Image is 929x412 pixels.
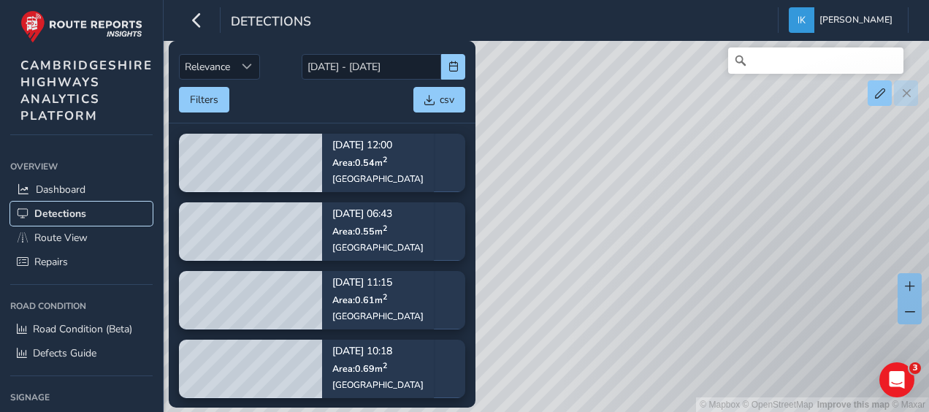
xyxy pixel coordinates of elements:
[10,250,153,274] a: Repairs
[332,362,387,375] span: Area: 0.69 m
[383,360,387,371] sup: 2
[332,379,424,391] div: [GEOGRAPHIC_DATA]
[332,278,424,289] p: [DATE] 11:15
[383,154,387,165] sup: 2
[10,226,153,250] a: Route View
[10,295,153,317] div: Road Condition
[180,55,235,79] span: Relevance
[34,231,88,245] span: Route View
[332,294,387,306] span: Area: 0.61 m
[10,156,153,178] div: Overview
[383,223,387,234] sup: 2
[440,93,454,107] span: csv
[34,255,68,269] span: Repairs
[909,362,921,374] span: 3
[728,47,903,74] input: Search
[179,87,229,112] button: Filters
[332,173,424,185] div: [GEOGRAPHIC_DATA]
[819,7,892,33] span: [PERSON_NAME]
[789,7,814,33] img: diamond-layout
[20,10,142,43] img: rr logo
[10,178,153,202] a: Dashboard
[10,341,153,365] a: Defects Guide
[332,310,424,322] div: [GEOGRAPHIC_DATA]
[10,317,153,341] a: Road Condition (Beta)
[332,156,387,169] span: Area: 0.54 m
[383,291,387,302] sup: 2
[789,7,898,33] button: [PERSON_NAME]
[10,202,153,226] a: Detections
[879,362,914,397] iframe: Intercom live chat
[332,347,424,357] p: [DATE] 10:18
[10,386,153,408] div: Signage
[332,242,424,253] div: [GEOGRAPHIC_DATA]
[33,346,96,360] span: Defects Guide
[20,57,153,124] span: CAMBRIDGESHIRE HIGHWAYS ANALYTICS PLATFORM
[332,141,424,151] p: [DATE] 12:00
[36,183,85,197] span: Dashboard
[34,207,86,221] span: Detections
[231,12,311,33] span: Detections
[235,55,259,79] div: Sort by Date
[332,210,424,220] p: [DATE] 06:43
[33,322,132,336] span: Road Condition (Beta)
[332,225,387,237] span: Area: 0.55 m
[413,87,465,112] button: csv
